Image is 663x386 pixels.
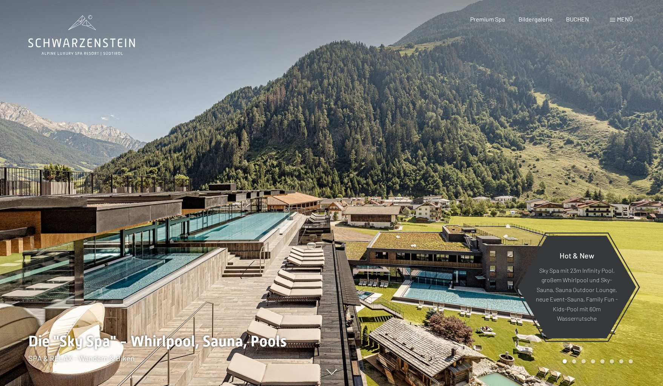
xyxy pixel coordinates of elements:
[470,15,505,23] a: Premium Spa
[629,359,633,363] div: Carousel Page 8
[572,359,576,363] div: Carousel Page 2
[563,359,567,363] div: Carousel Page 1 (Current Slide)
[610,359,614,363] div: Carousel Page 6
[600,359,605,363] div: Carousel Page 5
[619,359,623,363] div: Carousel Page 7
[560,359,633,363] div: Carousel Pagination
[617,15,633,23] span: Menü
[591,359,595,363] div: Carousel Page 4
[581,359,586,363] div: Carousel Page 3
[566,15,589,23] a: BUCHEN
[560,251,594,260] span: Hot & New
[518,15,553,23] a: Bildergalerie
[536,265,618,323] p: Sky Spa mit 23m Infinity Pool, großem Whirlpool und Sky-Sauna, Sauna Outdoor Lounge, neue Event-S...
[517,235,637,339] a: Hot & New Sky Spa mit 23m Infinity Pool, großem Whirlpool und Sky-Sauna, Sauna Outdoor Lounge, ne...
